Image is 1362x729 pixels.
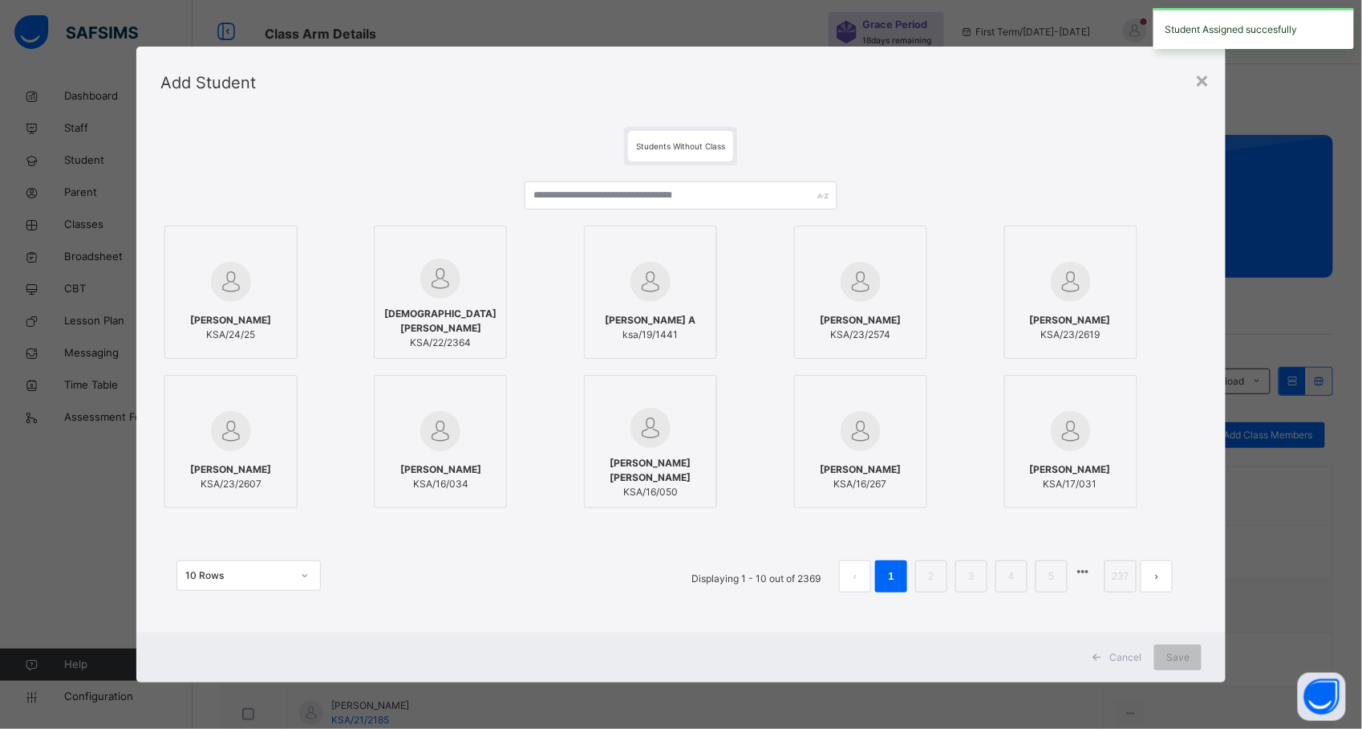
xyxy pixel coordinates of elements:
[190,462,271,477] span: [PERSON_NAME]
[606,313,696,328] span: [PERSON_NAME] A
[420,411,460,451] img: default.svg
[383,336,498,350] span: KSA/22/2364
[1051,262,1091,302] img: default.svg
[190,477,271,491] span: KSA/23/2607
[1194,63,1210,96] div: ×
[606,328,696,342] span: ksa/19/1441
[630,408,671,448] img: default.svg
[190,328,271,342] span: KSA/24/25
[400,462,481,477] span: [PERSON_NAME]
[1036,560,1068,593] li: 5
[820,477,901,491] span: KSA/16/267
[383,307,498,336] span: [DEMOGRAPHIC_DATA][PERSON_NAME]
[820,328,901,342] span: KSA/23/2574
[875,560,907,593] li: 1
[1072,560,1094,583] li: 向后 5 页
[1004,566,1019,587] a: 4
[820,313,901,328] span: [PERSON_NAME]
[839,560,871,593] li: 上一页
[820,462,901,477] span: [PERSON_NAME]
[185,568,291,583] div: 10 Rows
[211,262,251,302] img: default.svg
[636,141,725,151] span: Students Without Class
[400,477,481,491] span: KSA/16/034
[1030,328,1111,342] span: KSA/23/2619
[1105,560,1137,593] li: 237
[1030,313,1111,328] span: [PERSON_NAME]
[160,73,256,92] span: Add Student
[630,262,671,302] img: default.svg
[679,560,833,593] li: Displaying 1 - 10 out of 2369
[420,259,460,299] img: default.svg
[1109,650,1141,665] span: Cancel
[964,566,979,587] a: 3
[1298,673,1346,721] button: Open asap
[1166,650,1190,665] span: Save
[593,456,708,485] span: [PERSON_NAME] [PERSON_NAME]
[1030,477,1111,491] span: KSA/17/031
[593,485,708,499] span: KSA/16/050
[1107,566,1134,587] a: 237
[1051,411,1091,451] img: default.svg
[841,262,881,302] img: default.svg
[1153,8,1354,49] div: Student Assigned succesfully
[955,560,987,593] li: 3
[995,560,1028,593] li: 4
[1030,462,1111,477] span: [PERSON_NAME]
[884,566,899,587] a: 1
[1044,566,1060,587] a: 5
[915,560,947,593] li: 2
[1141,560,1173,593] button: next page
[924,566,939,587] a: 2
[1141,560,1173,593] li: 下一页
[190,313,271,328] span: [PERSON_NAME]
[841,411,881,451] img: default.svg
[211,411,251,451] img: default.svg
[839,560,871,593] button: prev page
